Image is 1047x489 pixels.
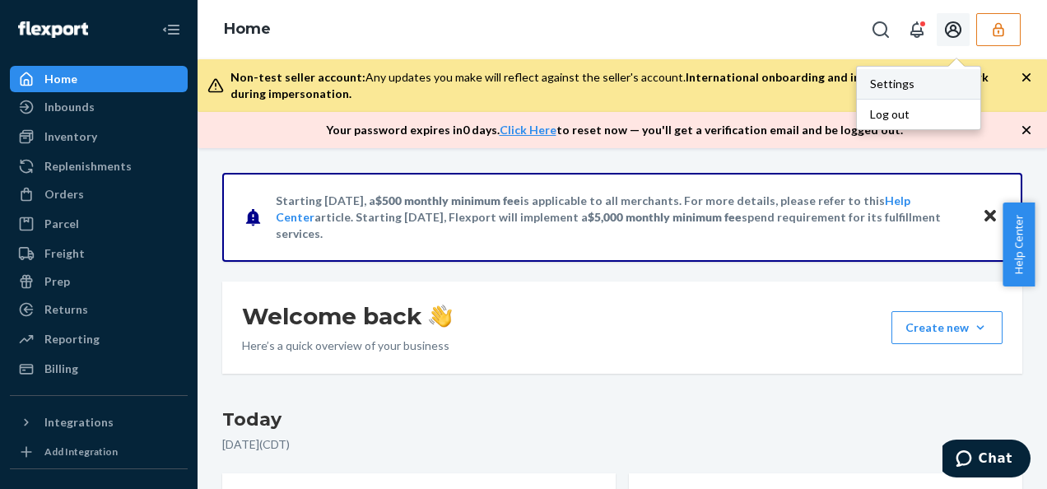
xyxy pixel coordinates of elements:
[44,445,118,459] div: Add Integration
[224,20,271,38] a: Home
[10,153,188,179] a: Replenishments
[44,331,100,347] div: Reporting
[44,99,95,115] div: Inbounds
[44,128,97,145] div: Inventory
[10,181,188,207] a: Orders
[900,13,933,46] button: Open notifications
[500,123,556,137] a: Click Here
[10,268,188,295] a: Prep
[864,13,897,46] button: Open Search Box
[211,6,284,54] ol: breadcrumbs
[375,193,520,207] span: $500 monthly minimum fee
[588,210,742,224] span: $5,000 monthly minimum fee
[10,442,188,462] a: Add Integration
[44,414,114,431] div: Integrations
[857,99,980,129] button: Log out
[155,13,188,46] button: Close Navigation
[942,440,1031,481] iframe: Opens a widget where you can chat to one of our agents
[857,69,980,99] a: Settings
[891,311,1003,344] button: Create new
[222,436,1022,453] p: [DATE] ( CDT )
[429,305,452,328] img: hand-wave emoji
[10,240,188,267] a: Freight
[230,70,365,84] span: Non-test seller account:
[10,326,188,352] a: Reporting
[44,245,85,262] div: Freight
[326,122,903,138] p: Your password expires in 0 days . to reset now — you'll get a verification email and be logged out.
[44,301,88,318] div: Returns
[44,186,84,203] div: Orders
[10,211,188,237] a: Parcel
[242,301,452,331] h1: Welcome back
[10,409,188,435] button: Integrations
[1003,203,1035,286] button: Help Center
[222,407,1022,433] h3: Today
[242,338,452,354] p: Here’s a quick overview of your business
[276,193,966,242] p: Starting [DATE], a is applicable to all merchants. For more details, please refer to this article...
[10,94,188,120] a: Inbounds
[44,361,78,377] div: Billing
[937,13,970,46] button: Open account menu
[18,21,88,38] img: Flexport logo
[10,356,188,382] a: Billing
[44,216,79,232] div: Parcel
[10,66,188,92] a: Home
[10,123,188,150] a: Inventory
[10,296,188,323] a: Returns
[980,205,1001,229] button: Close
[230,69,1021,102] div: Any updates you make will reflect against the seller's account.
[44,71,77,87] div: Home
[44,273,70,290] div: Prep
[44,158,132,175] div: Replenishments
